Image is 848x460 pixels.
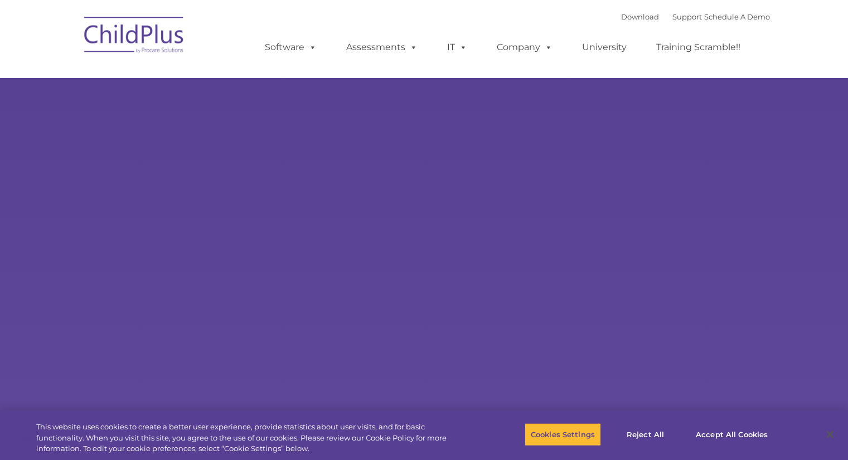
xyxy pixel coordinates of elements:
a: Schedule A Demo [704,12,770,21]
button: Close [818,422,842,447]
a: Company [486,36,564,58]
button: Cookies Settings [525,423,601,446]
a: IT [436,36,478,58]
a: Software [254,36,328,58]
button: Reject All [610,423,680,446]
a: Training Scramble!! [645,36,752,58]
a: Download [621,12,659,21]
font: | [621,12,770,21]
a: Support [672,12,702,21]
button: Accept All Cookies [690,423,774,446]
img: ChildPlus by Procare Solutions [79,9,190,65]
div: This website uses cookies to create a better user experience, provide statistics about user visit... [36,422,467,454]
a: Assessments [335,36,429,58]
a: University [571,36,638,58]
